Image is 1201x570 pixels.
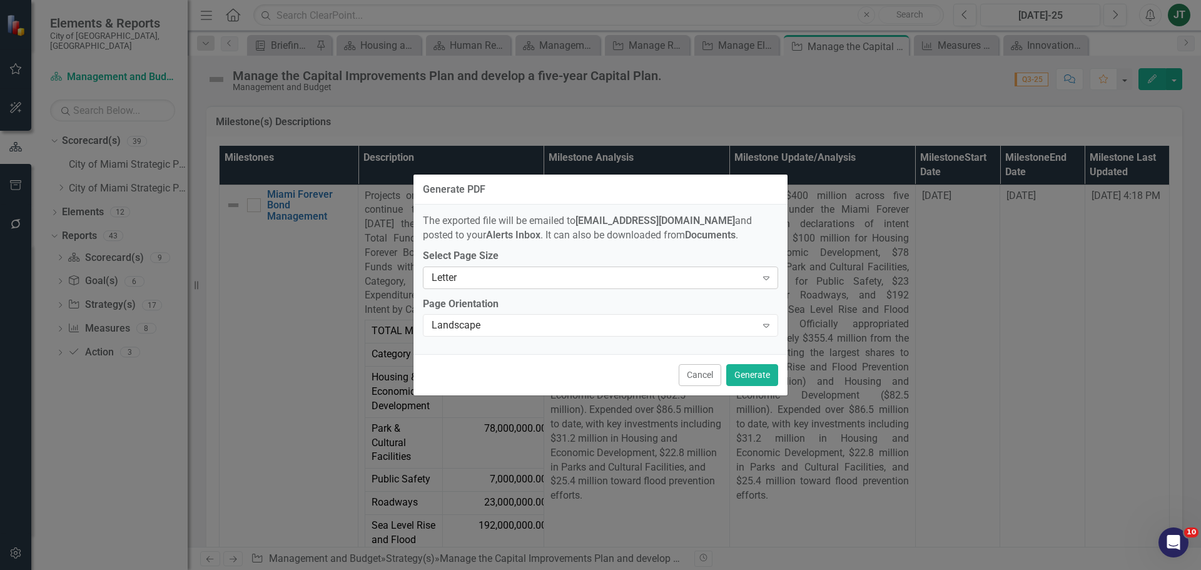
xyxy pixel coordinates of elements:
[575,215,735,226] strong: [EMAIL_ADDRESS][DOMAIN_NAME]
[432,270,756,285] div: Letter
[423,215,752,241] span: The exported file will be emailed to and posted to your . It can also be downloaded from .
[679,364,721,386] button: Cancel
[1184,527,1198,537] span: 10
[685,229,736,241] strong: Documents
[423,297,778,312] label: Page Orientation
[1158,527,1188,557] iframe: Intercom live chat
[486,229,540,241] strong: Alerts Inbox
[726,364,778,386] button: Generate
[423,184,485,195] div: Generate PDF
[423,249,778,263] label: Select Page Size
[432,318,756,333] div: Landscape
